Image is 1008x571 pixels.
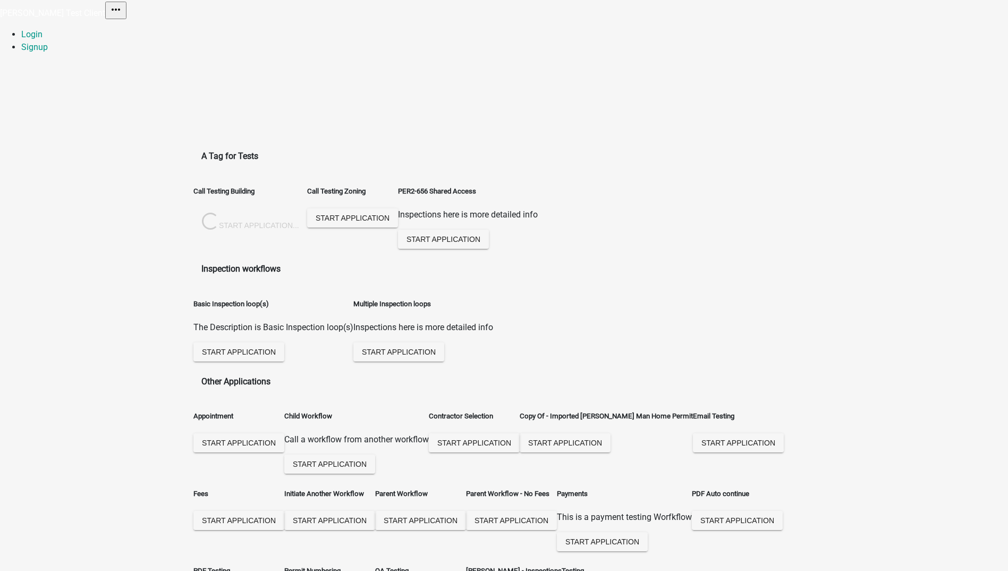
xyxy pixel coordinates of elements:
[293,460,367,468] span: Start Application
[21,29,43,39] a: Login
[520,411,693,422] h5: Copy Of - Imported [PERSON_NAME] Man Home Permit
[293,516,367,524] span: Start Application
[701,439,775,447] span: Start Application
[307,186,398,197] h5: Call Testing Zoning
[362,347,436,356] span: Start Application
[193,433,284,452] button: Start Application
[557,511,692,524] p: This is a payment testing Worfkflow
[375,489,466,499] h5: Parent Workflow
[284,411,429,422] h5: Child Workflow
[398,186,538,197] h5: PER2-656 Shared Access
[353,321,493,334] p: Inspections here is more detailed info
[693,433,784,452] button: Start Application
[105,2,126,19] button: Toggle navigation
[109,3,122,16] i: more_horiz
[316,213,389,222] span: Start Application
[193,511,284,530] button: Start Application
[398,208,538,221] p: Inspections here is more detailed info
[193,299,353,309] h5: Basic Inspection loop(s)
[700,516,774,524] span: Start Application
[193,208,308,235] button: Start Application...
[193,342,284,362] button: Start Application
[353,299,493,309] h5: Multiple Inspection loops
[406,234,480,243] span: Start Application
[520,433,611,452] button: Start Application
[398,230,489,249] button: Start Application
[429,433,520,452] button: Start Application
[466,489,557,499] h5: Parent Workflow - No Fees
[557,489,692,499] h5: Payments
[193,186,308,197] h5: Call Testing Building
[384,516,458,524] span: Start Application
[353,342,444,362] button: Start Application
[284,489,375,499] h5: Initiate Another Workflow
[284,455,375,474] button: Start Application
[437,439,511,447] span: Start Application
[565,537,639,545] span: Start Application
[201,263,807,275] h4: Inspection workflows
[202,221,299,229] span: Start Application...
[284,433,429,446] p: Call a workflow from another workflow
[202,439,276,447] span: Start Application
[21,42,48,52] a: Signup
[284,511,375,530] button: Start Application
[557,532,648,551] button: Start Application
[202,516,276,524] span: Start Application
[528,439,602,447] span: Start Application
[429,411,520,422] h5: Contractor Selection
[202,347,276,356] span: Start Application
[193,411,284,422] h5: Appointment
[466,511,557,530] button: Start Application
[193,489,284,499] h5: Fees
[193,321,353,334] p: The Description is Basic Inspection loop(s)
[692,489,783,499] h5: PDF Auto continue
[692,511,783,530] button: Start Application
[201,375,807,388] h4: Other Applications
[375,511,466,530] button: Start Application
[201,150,807,163] h4: A Tag for Tests
[693,411,784,422] h5: Email Testing
[307,208,398,228] button: Start Application
[475,516,548,524] span: Start Application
